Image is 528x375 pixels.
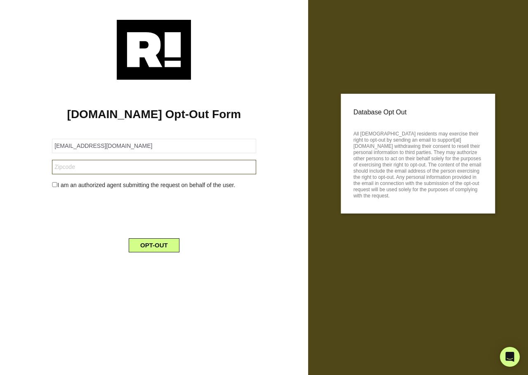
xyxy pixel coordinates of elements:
[117,20,191,80] img: Retention.com
[91,196,217,228] iframe: reCAPTCHA
[52,160,256,174] input: Zipcode
[46,181,262,190] div: I am an authorized agent submitting the request on behalf of the user.
[500,347,520,367] div: Open Intercom Messenger
[129,238,179,252] button: OPT-OUT
[12,107,296,121] h1: [DOMAIN_NAME] Opt-Out Form
[354,106,483,119] p: Database Opt Out
[354,128,483,199] p: All [DEMOGRAPHIC_DATA] residents may exercise their right to opt-out by sending an email to suppo...
[52,139,256,153] input: Email Address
